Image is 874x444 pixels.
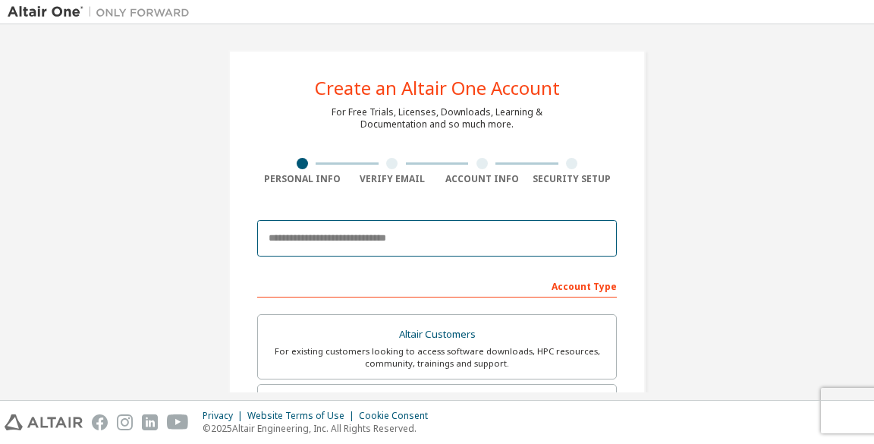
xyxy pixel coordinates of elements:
div: Personal Info [257,173,347,185]
img: youtube.svg [167,414,189,430]
p: © 2025 Altair Engineering, Inc. All Rights Reserved. [203,422,437,435]
div: Website Terms of Use [247,410,359,422]
div: Altair Customers [267,324,607,345]
div: Cookie Consent [359,410,437,422]
img: facebook.svg [92,414,108,430]
div: For existing customers looking to access software downloads, HPC resources, community, trainings ... [267,345,607,370]
div: Account Info [437,173,527,185]
img: instagram.svg [117,414,133,430]
div: Account Type [257,273,617,298]
div: Security Setup [527,173,618,185]
div: Create an Altair One Account [315,79,560,97]
div: Privacy [203,410,247,422]
div: For Free Trials, Licenses, Downloads, Learning & Documentation and so much more. [332,106,542,131]
img: Altair One [8,5,197,20]
img: altair_logo.svg [5,414,83,430]
div: Verify Email [347,173,438,185]
img: linkedin.svg [142,414,158,430]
